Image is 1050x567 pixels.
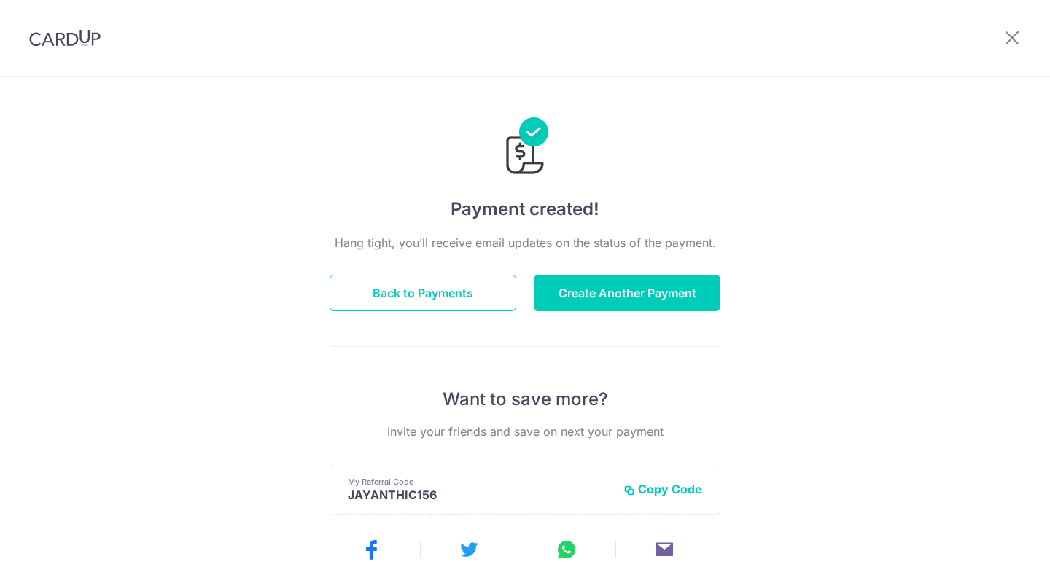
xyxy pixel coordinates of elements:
p: Want to save more? [330,388,720,411]
button: Back to Payments [330,275,516,311]
button: Copy Code [623,482,702,496]
img: CardUp [29,29,101,47]
p: Invite your friends and save on next your payment [330,423,720,440]
button: Create Another Payment [534,275,720,311]
h4: Payment created! [330,196,720,222]
img: Payments [502,117,548,179]
p: Hang tight, you’ll receive email updates on the status of the payment. [330,234,720,251]
p: My Referral Code [348,476,612,488]
p: JAYANTHIC156 [348,488,612,502]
